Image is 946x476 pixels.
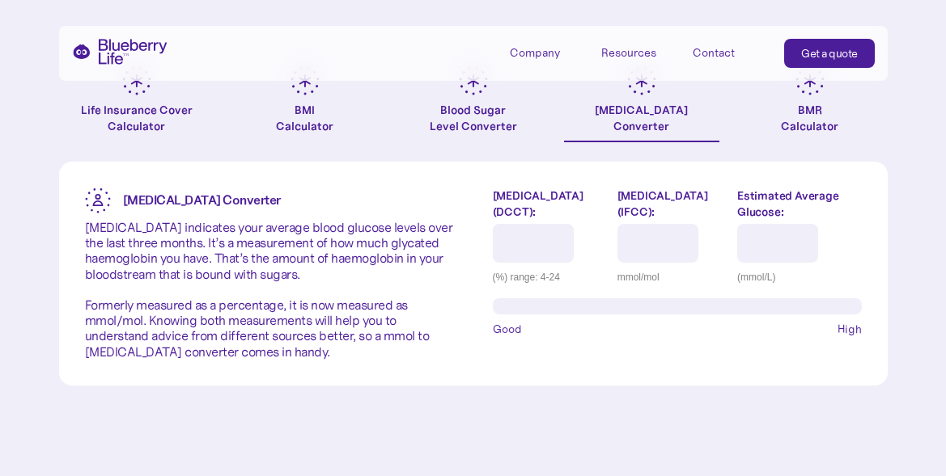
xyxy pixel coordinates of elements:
div: [MEDICAL_DATA] Converter [595,102,688,134]
div: Company [510,39,583,65]
div: Blood Sugar Level Converter [430,102,517,134]
div: Contact [693,46,735,60]
a: BMRCalculator [732,66,888,142]
a: Get a quote [784,39,875,68]
strong: [MEDICAL_DATA] Converter [123,192,281,208]
a: BMICalculator [227,66,383,142]
label: [MEDICAL_DATA] (IFCC): [617,187,725,220]
div: Life Insurance Cover Calculator [59,102,214,134]
div: BMI Calculator [276,102,333,134]
label: Estimated Average Glucose: [737,187,861,220]
div: (mmol/L) [737,269,861,285]
div: Resources [601,46,656,60]
a: [MEDICAL_DATA]Converter [564,66,719,142]
p: [MEDICAL_DATA] indicates your average blood glucose levels over the last three months. It’s a mea... [85,220,454,360]
a: Life Insurance Cover Calculator [59,66,214,142]
div: Company [510,46,560,60]
div: mmol/mol [617,269,725,285]
div: (%) range: 4-24 [493,269,605,285]
span: High [838,321,862,337]
a: Blood SugarLevel Converter [396,66,551,142]
span: Good [493,321,522,337]
div: BMR Calculator [781,102,838,134]
a: home [72,39,168,65]
div: Resources [601,39,674,65]
a: Contact [693,39,766,65]
label: [MEDICAL_DATA] (DCCT): [493,187,605,220]
div: Get a quote [801,45,858,61]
